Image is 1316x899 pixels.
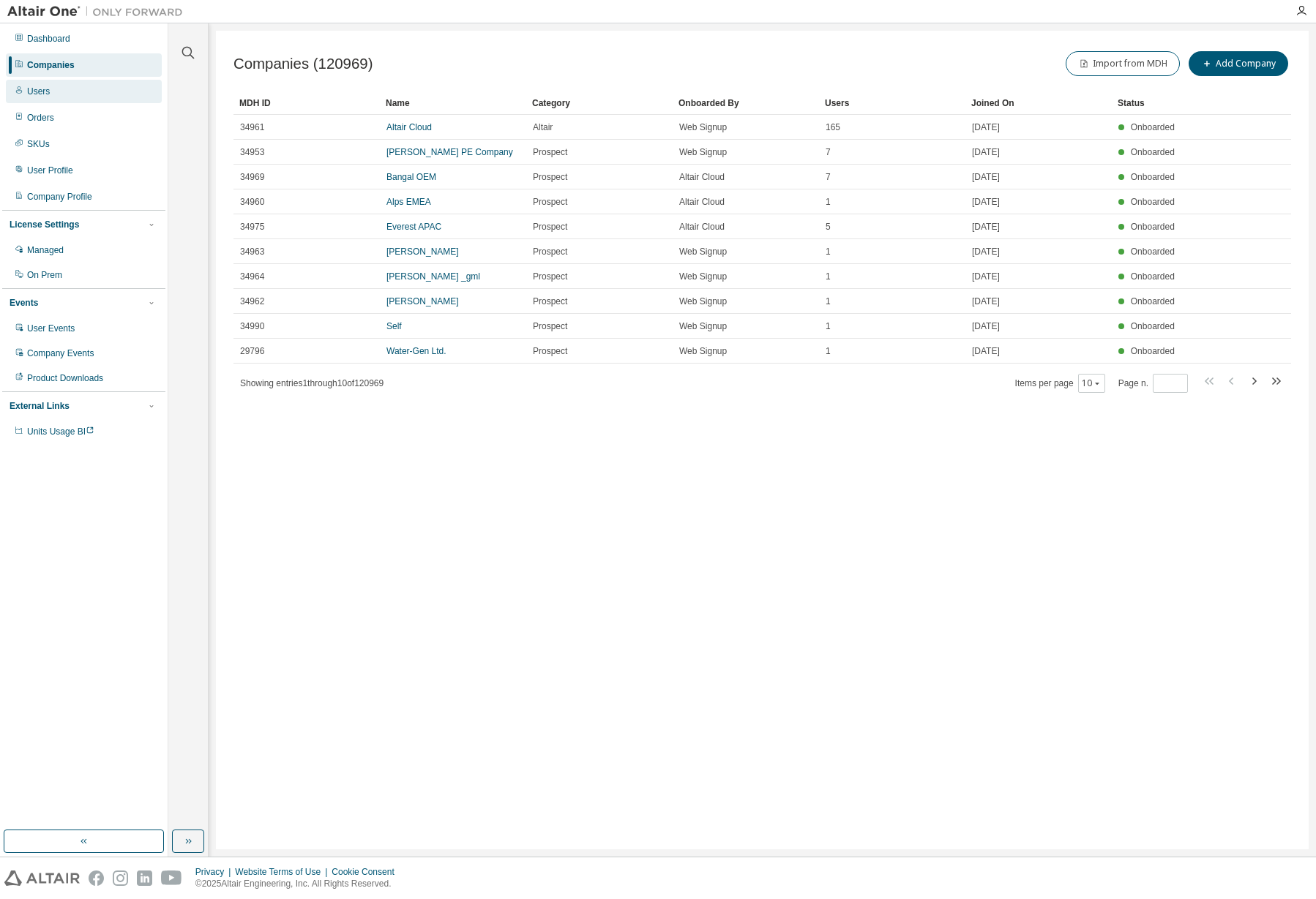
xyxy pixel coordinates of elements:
[1131,172,1175,182] span: Onboarded
[1066,51,1180,76] button: Import from MDH
[826,271,831,282] span: 1
[27,165,73,176] div: User Profile
[386,172,436,182] a: Bangal OEM
[826,246,831,257] span: 1
[89,870,104,886] img: facebook.svg
[7,4,190,19] img: Altair One
[1131,271,1175,282] span: Onboarded
[27,33,70,45] div: Dashboard
[971,91,1106,115] div: Joined On
[679,246,727,257] span: Web Signup
[532,91,667,115] div: Category
[137,870,152,886] img: linkedin.svg
[240,246,264,257] span: 34963
[1189,51,1288,76] button: Add Company
[1131,147,1175,157] span: Onboarded
[1131,247,1175,257] span: Onboarded
[235,866,332,878] div: Website Terms of Use
[826,146,831,158] span: 7
[826,345,831,357] span: 1
[240,171,264,183] span: 34969
[1015,374,1105,393] span: Items per page
[240,320,264,332] span: 34990
[27,269,62,281] div: On Prem
[113,870,128,886] img: instagram.svg
[386,91,520,115] div: Name
[533,246,567,257] span: Prospect
[4,870,80,886] img: altair_logo.svg
[826,121,840,133] span: 165
[972,246,1000,257] span: [DATE]
[1131,321,1175,331] span: Onboarded
[533,345,567,357] span: Prospect
[386,271,480,282] a: [PERSON_NAME] _gml
[233,56,373,72] span: Companies (120969)
[679,271,727,282] span: Web Signup
[240,345,264,357] span: 29796
[27,112,54,124] div: Orders
[825,91,960,115] div: Users
[332,866,403,878] div: Cookie Consent
[1131,122,1175,132] span: Onboarded
[972,271,1000,282] span: [DATE]
[27,426,94,437] span: Units Usage BI
[161,870,182,886] img: youtube.svg
[826,296,831,307] span: 1
[533,146,567,158] span: Prospect
[386,122,432,132] a: Altair Cloud
[27,138,50,150] div: SKUs
[27,86,50,97] div: Users
[972,221,1000,233] span: [DATE]
[1082,377,1102,389] button: 10
[972,296,1000,307] span: [DATE]
[678,91,813,115] div: Onboarded By
[679,121,727,133] span: Web Signup
[972,121,1000,133] span: [DATE]
[1118,374,1188,393] span: Page n.
[239,91,374,115] div: MDH ID
[679,296,727,307] span: Web Signup
[240,146,264,158] span: 34953
[679,345,727,357] span: Web Signup
[27,191,92,203] div: Company Profile
[533,221,567,233] span: Prospect
[386,147,513,157] a: [PERSON_NAME] PE Company
[972,146,1000,158] span: [DATE]
[240,196,264,208] span: 34960
[27,323,75,334] div: User Events
[240,296,264,307] span: 34962
[826,320,831,332] span: 1
[386,296,459,306] a: [PERSON_NAME]
[10,297,38,309] div: Events
[972,171,1000,183] span: [DATE]
[679,196,725,208] span: Altair Cloud
[679,171,725,183] span: Altair Cloud
[1131,197,1175,207] span: Onboarded
[386,346,446,356] a: Water-Gen Ltd.
[27,347,94,359] div: Company Events
[826,221,831,233] span: 5
[386,222,441,232] a: Everest APAC
[240,121,264,133] span: 34961
[195,866,235,878] div: Privacy
[533,121,553,133] span: Altair
[240,271,264,282] span: 34964
[533,196,567,208] span: Prospect
[1131,222,1175,232] span: Onboarded
[533,296,567,307] span: Prospect
[240,221,264,233] span: 34975
[1131,346,1175,356] span: Onboarded
[10,400,70,412] div: External Links
[386,197,431,207] a: Alps EMEA
[386,247,459,257] a: [PERSON_NAME]
[27,59,75,71] div: Companies
[27,372,103,384] div: Product Downloads
[27,244,64,256] div: Managed
[533,171,567,183] span: Prospect
[972,345,1000,357] span: [DATE]
[679,221,725,233] span: Altair Cloud
[826,196,831,208] span: 1
[679,320,727,332] span: Web Signup
[195,878,403,890] p: © 2025 Altair Engineering, Inc. All Rights Reserved.
[1118,91,1203,115] div: Status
